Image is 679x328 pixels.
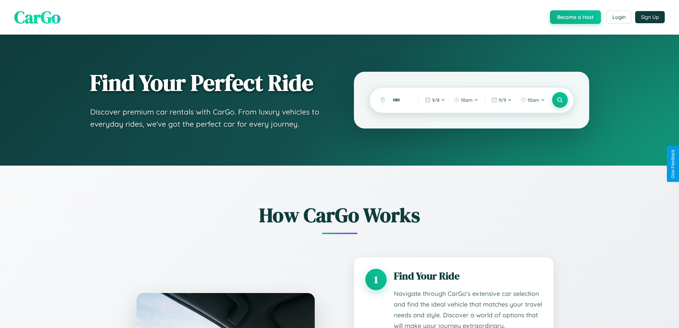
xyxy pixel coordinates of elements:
button: 10am [450,94,482,106]
span: 9 / 8 [432,97,439,103]
button: 9/9 [488,94,515,106]
span: 10am [461,97,473,103]
h3: Find Your Ride [394,269,542,283]
span: 9 / 9 [499,97,506,103]
button: 9/8 [421,94,449,106]
button: Login [606,11,632,24]
h1: Find Your Perfect Ride [90,70,325,95]
span: CarGo [14,5,61,29]
span: 10am [528,97,539,103]
p: Discover premium car rentals with CarGo. From luxury vehicles to everyday rides, we've got the pe... [90,106,325,130]
div: 1 [365,269,387,290]
button: Sign Up [635,11,665,23]
button: 10am [517,94,549,106]
button: Become a Host [550,10,601,24]
div: Give Feedback [670,150,675,178]
h2: How CarGo Works [126,201,554,229]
